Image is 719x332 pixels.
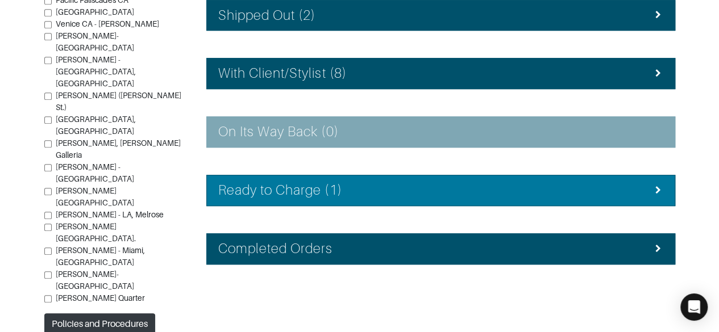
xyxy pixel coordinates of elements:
[44,271,52,279] input: [PERSON_NAME]- [GEOGRAPHIC_DATA]
[218,241,333,257] h4: Completed Orders
[218,124,339,140] h4: On Its Way Back (0)
[44,57,52,64] input: [PERSON_NAME] - [GEOGRAPHIC_DATA], [GEOGRAPHIC_DATA]
[56,7,134,16] span: [GEOGRAPHIC_DATA]
[44,21,52,28] input: Venice CA - [PERSON_NAME]
[44,116,52,124] input: [GEOGRAPHIC_DATA], [GEOGRAPHIC_DATA]
[218,7,316,24] h4: Shipped Out (2)
[56,55,136,88] span: [PERSON_NAME] - [GEOGRAPHIC_DATA], [GEOGRAPHIC_DATA]
[56,222,136,243] span: [PERSON_NAME][GEOGRAPHIC_DATA].
[218,182,342,199] h4: Ready to Charge (1)
[218,65,347,82] h4: With Client/Stylist (8)
[44,140,52,148] input: [PERSON_NAME], [PERSON_NAME] Galleria
[56,162,134,183] span: [PERSON_NAME] - [GEOGRAPHIC_DATA]
[44,93,52,100] input: [PERSON_NAME] ([PERSON_NAME] St.)
[44,224,52,231] input: [PERSON_NAME][GEOGRAPHIC_DATA].
[44,9,52,16] input: [GEOGRAPHIC_DATA]
[44,188,52,195] input: [PERSON_NAME][GEOGRAPHIC_DATA]
[44,247,52,255] input: [PERSON_NAME] - Miami, [GEOGRAPHIC_DATA]
[56,246,145,267] span: [PERSON_NAME] - Miami, [GEOGRAPHIC_DATA]
[44,212,52,219] input: [PERSON_NAME] - LA, Melrose
[56,186,134,207] span: [PERSON_NAME][GEOGRAPHIC_DATA]
[56,91,181,112] span: [PERSON_NAME] ([PERSON_NAME] St.)
[44,295,52,302] input: [PERSON_NAME] Quarter
[56,31,134,52] span: [PERSON_NAME]-[GEOGRAPHIC_DATA]
[44,33,52,40] input: [PERSON_NAME]-[GEOGRAPHIC_DATA]
[56,138,181,159] span: [PERSON_NAME], [PERSON_NAME] Galleria
[56,19,159,28] span: Venice CA - [PERSON_NAME]
[680,293,708,321] div: Open Intercom Messenger
[44,164,52,171] input: [PERSON_NAME] - [GEOGRAPHIC_DATA]
[56,293,145,302] span: [PERSON_NAME] Quarter
[56,115,136,136] span: [GEOGRAPHIC_DATA], [GEOGRAPHIC_DATA]
[56,210,164,219] span: [PERSON_NAME] - LA, Melrose
[56,270,134,291] span: [PERSON_NAME]- [GEOGRAPHIC_DATA]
